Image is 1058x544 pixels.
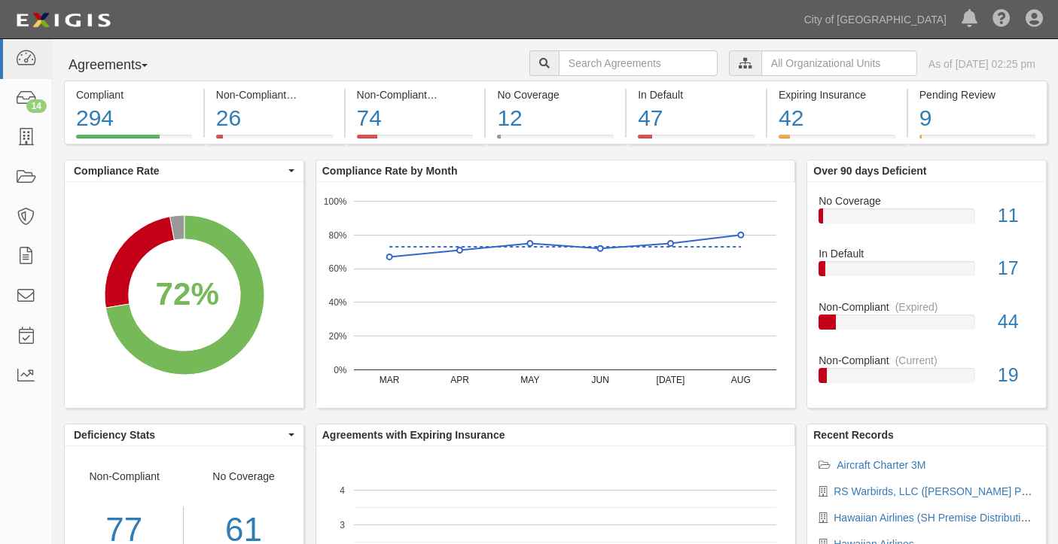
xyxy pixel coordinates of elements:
[340,519,345,530] text: 3
[65,160,303,181] button: Compliance Rate
[908,135,1047,147] a: Pending Review9
[328,297,346,308] text: 40%
[813,429,894,441] b: Recent Records
[761,50,917,76] input: All Organizational Units
[340,485,345,495] text: 4
[819,193,1035,247] a: No Coverage11
[76,87,192,102] div: Compliant
[328,331,346,342] text: 20%
[74,163,285,178] span: Compliance Rate
[334,364,347,375] text: 0%
[156,272,219,317] div: 72%
[65,424,303,445] button: Deficiency Stats
[834,512,1035,524] a: Hawaiian Airlines (SH Premise Distribution)
[520,375,539,385] text: MAY
[357,102,474,135] div: 74
[74,427,285,442] span: Deficiency Stats
[919,87,1035,102] div: Pending Review
[928,56,1035,71] div: As of [DATE] 02:25 pm
[216,102,333,135] div: 26
[895,299,938,315] div: (Expired)
[450,375,469,385] text: APR
[316,182,795,408] svg: A chart.
[797,5,954,35] a: City of [GEOGRAPHIC_DATA]
[986,255,1046,282] div: 17
[11,7,115,34] img: logo-5460c22ac91f19d4615b14bd174203de0afe785f0fc80cf4dbbc73dc1793850b.png
[638,102,755,135] div: 47
[819,299,1035,353] a: Non-Compliant(Expired)44
[357,87,474,102] div: Non-Compliant (Expired)
[656,375,684,385] text: [DATE]
[433,87,476,102] div: (Expired)
[322,429,505,441] b: Agreements with Expiring Insurance
[986,202,1046,229] div: 11
[216,87,333,102] div: Non-Compliant (Current)
[767,135,907,147] a: Expiring Insurance42
[986,362,1046,389] div: 19
[559,50,718,76] input: Search Agreements
[807,193,1046,208] div: No Coverage
[807,246,1046,261] div: In Default
[76,102,192,135] div: 294
[807,353,1046,368] div: Non-Compliant
[627,135,766,147] a: In Default47
[819,246,1035,299] a: In Default17
[64,50,177,81] button: Agreements
[65,182,303,408] svg: A chart.
[919,102,1035,135] div: 9
[779,102,895,135] div: 42
[322,165,458,177] b: Compliance Rate by Month
[779,87,895,102] div: Expiring Insurance
[497,87,614,102] div: No Coverage
[638,87,755,102] div: In Default
[895,353,938,368] div: (Current)
[813,165,926,177] b: Over 90 days Deficient
[497,102,614,135] div: 12
[591,375,608,385] text: JUN
[205,135,344,147] a: Non-Compliant(Current)26
[328,229,346,240] text: 80%
[328,263,346,274] text: 60%
[64,135,203,147] a: Compliant294
[486,135,625,147] a: No Coverage12
[346,135,485,147] a: Non-Compliant(Expired)74
[837,459,925,471] a: Aircraft Charter 3M
[992,11,1011,29] i: Help Center - Complianz
[380,375,400,385] text: MAR
[986,308,1046,336] div: 44
[819,353,1035,395] a: Non-Compliant(Current)19
[292,87,334,102] div: (Current)
[807,299,1046,315] div: Non-Compliant
[26,99,47,113] div: 14
[324,196,347,206] text: 100%
[731,375,751,385] text: AUG
[834,485,1048,497] a: RS Warbirds, LLC ([PERSON_NAME] Permit)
